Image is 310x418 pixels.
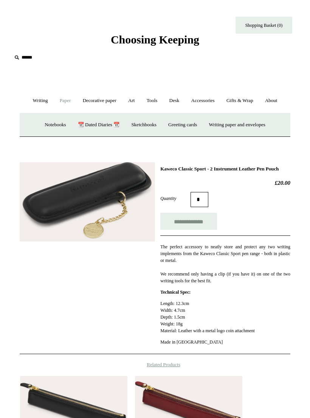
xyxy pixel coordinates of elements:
h2: £20.00 [160,180,290,186]
strong: Technical Spec: [160,290,191,295]
a: Sketchbooks [126,115,161,135]
img: Kaweco Classic Sport - 2 Instrument Leather Pen Pouch [20,162,155,242]
p: Length: 12.3cm Width: 4.7cm Depth: 1.5cm Weight: 18g Material: Leather with a metal logo coin att... [160,300,290,334]
span: Choosing Keeping [111,33,199,46]
a: Choosing Keeping [111,39,199,45]
label: Quantity [160,195,191,202]
a: Decorative paper [77,91,122,111]
a: About [260,91,283,111]
a: Tools [141,91,163,111]
a: Art [123,91,140,111]
a: 📆 Dated Diaries 📆 [73,115,125,135]
a: Desk [164,91,185,111]
a: Shopping Basket (0) [236,17,292,34]
a: Writing paper and envelopes [204,115,271,135]
a: Paper [54,91,76,111]
a: Accessories [186,91,220,111]
a: Notebooks [39,115,71,135]
p: The perfect accessory to neatly store and protect any two writing implements from the Kaweco Clas... [160,243,290,284]
a: Writing [28,91,53,111]
p: Made in [GEOGRAPHIC_DATA] [160,339,290,345]
a: Gifts & Wrap [221,91,259,111]
a: Greeting cards [163,115,202,135]
h1: Kaweco Classic Sport - 2 Instrument Leather Pen Pouch [160,166,290,172]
